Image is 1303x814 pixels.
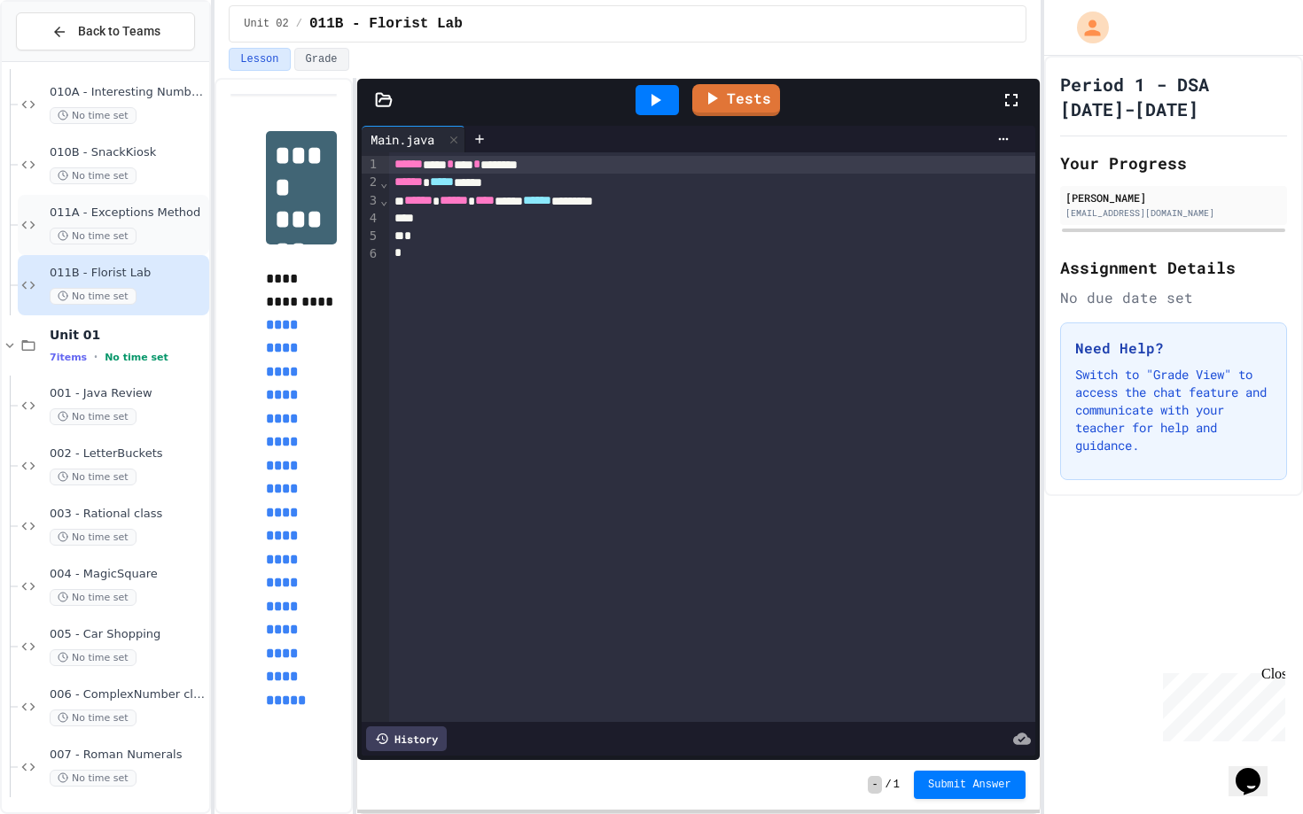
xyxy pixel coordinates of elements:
[928,778,1011,792] span: Submit Answer
[50,205,206,221] span: 011A - Exceptions Method
[1065,190,1282,205] div: [PERSON_NAME]
[1075,366,1272,454] p: Switch to "Grade View" to access the chat feature and communicate with your teacher for help and ...
[50,567,206,582] span: 004 - MagicSquare
[50,589,137,606] span: No time set
[50,507,206,522] span: 003 - Rational class
[379,175,388,190] span: Fold line
[50,266,206,281] span: 011B - Florist Lab
[105,352,168,363] span: No time set
[1058,7,1113,48] div: My Account
[362,210,379,228] div: 4
[50,446,206,461] span: 002 - LetterBuckets
[362,192,379,210] div: 3
[1156,666,1285,741] iframe: chat widget
[78,22,160,41] span: Back to Teams
[50,85,206,100] span: 010A - Interesting Numbers
[16,12,195,50] button: Back to Teams
[914,771,1026,799] button: Submit Answer
[50,627,206,642] span: 005 - Car Shopping
[50,770,137,787] span: No time set
[1060,151,1287,175] h2: Your Progress
[50,288,137,305] span: No time set
[50,709,137,726] span: No time set
[50,352,87,363] span: 7 items
[362,245,379,263] div: 6
[893,778,900,792] span: 1
[1065,206,1282,220] div: [EMAIL_ADDRESS][DOMAIN_NAME]
[50,228,137,244] span: No time set
[50,167,137,184] span: No time set
[50,529,137,546] span: No time set
[7,7,122,112] div: Chat with us now!Close
[50,327,206,343] span: Unit 01
[50,386,206,401] span: 001 - Java Review
[50,687,206,702] span: 006 - ComplexNumber class
[1060,72,1287,121] h1: Period 1 - DSA [DATE]-[DATE]
[366,726,447,751] div: History
[868,776,881,794] span: -
[362,126,465,152] div: Main.java
[50,408,137,425] span: No time set
[886,778,892,792] span: /
[1075,337,1272,359] h3: Need Help?
[362,156,379,174] div: 1
[362,174,379,191] div: 2
[50,649,137,666] span: No time set
[229,48,290,71] button: Lesson
[50,748,206,763] span: 007 - Roman Numerals
[362,228,379,245] div: 5
[296,17,302,31] span: /
[692,84,780,116] a: Tests
[1229,743,1285,796] iframe: chat widget
[244,17,288,31] span: Unit 02
[362,130,443,149] div: Main.java
[379,193,388,207] span: Fold line
[50,107,137,124] span: No time set
[1060,255,1287,280] h2: Assignment Details
[94,350,98,364] span: •
[50,469,137,485] span: No time set
[1060,287,1287,308] div: No due date set
[294,48,349,71] button: Grade
[309,13,463,35] span: 011B - Florist Lab
[50,145,206,160] span: 010B - SnackKiosk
